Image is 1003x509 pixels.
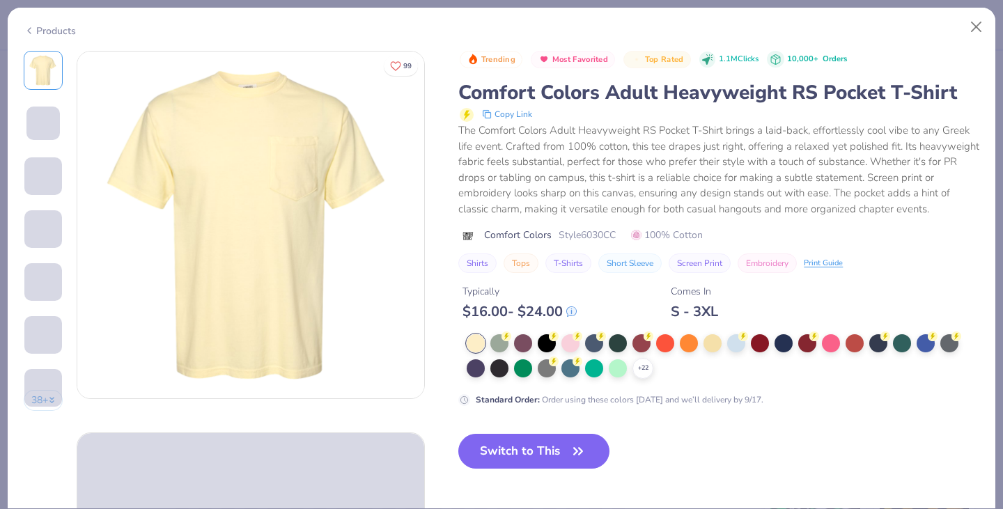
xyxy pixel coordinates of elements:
[719,54,759,65] span: 1.1M Clicks
[467,54,479,65] img: Trending sort
[24,354,26,391] img: User generated content
[77,52,424,398] img: Front
[24,24,76,38] div: Products
[669,253,731,273] button: Screen Print
[458,79,979,106] div: Comfort Colors Adult Heavyweight RS Pocket T-Shirt
[631,54,642,65] img: Top Rated sort
[24,390,63,411] button: 38+
[631,228,703,242] span: 100% Cotton
[671,284,718,299] div: Comes In
[24,248,26,285] img: User generated content
[638,363,648,373] span: + 22
[598,253,662,273] button: Short Sleeve
[545,253,591,273] button: T-Shirts
[538,54,550,65] img: Most Favorited sort
[559,228,616,242] span: Style 6030CC
[645,56,684,63] span: Top Rated
[384,56,418,76] button: Like
[481,56,515,63] span: Trending
[787,54,847,65] div: 10,000+
[504,253,538,273] button: Tops
[462,303,577,320] div: $ 16.00 - $ 24.00
[823,54,847,64] span: Orders
[484,228,552,242] span: Comfort Colors
[804,258,843,269] div: Print Guide
[458,230,477,242] img: brand logo
[458,123,979,217] div: The Comfort Colors Adult Heavyweight RS Pocket T-Shirt brings a laid-back, effortlessly cool vibe...
[552,56,608,63] span: Most Favorited
[458,434,609,469] button: Switch to This
[531,51,615,69] button: Badge Button
[476,393,763,406] div: Order using these colors [DATE] and we’ll delivery by 9/17.
[478,106,536,123] button: copy to clipboard
[963,14,990,40] button: Close
[738,253,797,273] button: Embroidery
[403,63,412,70] span: 99
[26,54,60,87] img: Front
[671,303,718,320] div: S - 3XL
[462,284,577,299] div: Typically
[24,407,26,444] img: User generated content
[623,51,690,69] button: Badge Button
[476,394,540,405] strong: Standard Order :
[460,51,522,69] button: Badge Button
[24,195,26,233] img: User generated content
[24,301,26,338] img: User generated content
[458,253,497,273] button: Shirts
